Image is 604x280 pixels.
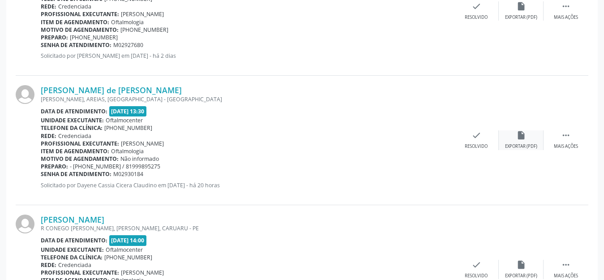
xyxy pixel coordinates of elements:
[41,95,454,103] div: [PERSON_NAME], AREIAS, [GEOGRAPHIC_DATA] - [GEOGRAPHIC_DATA]
[41,41,111,49] b: Senha de atendimento:
[41,224,454,232] div: R CONEGO [PERSON_NAME], [PERSON_NAME], CARUARU - PE
[41,34,68,41] b: Preparo:
[109,235,147,246] span: [DATE] 14:00
[516,1,526,11] i: insert_drive_file
[471,1,481,11] i: check
[111,147,144,155] span: Oftalmologia
[554,143,578,150] div: Mais ações
[41,155,119,163] b: Motivo de agendamento:
[465,14,488,21] div: Resolvido
[41,181,454,189] p: Solicitado por Dayene Cassia Cicera Claudino em [DATE] - há 20 horas
[41,215,104,224] a: [PERSON_NAME]
[16,215,34,233] img: img
[41,116,104,124] b: Unidade executante:
[41,163,68,170] b: Preparo:
[554,14,578,21] div: Mais ações
[41,132,56,140] b: Rede:
[58,3,91,10] span: Credenciada
[561,1,571,11] i: 
[516,130,526,140] i: insert_drive_file
[41,254,103,261] b: Telefone da clínica:
[104,254,152,261] span: [PHONE_NUMBER]
[505,273,537,279] div: Exportar (PDF)
[70,34,118,41] span: [PHONE_NUMBER]
[41,18,109,26] b: Item de agendamento:
[41,108,107,115] b: Data de atendimento:
[16,85,34,104] img: img
[106,116,143,124] span: Oftalmocenter
[41,147,109,155] b: Item de agendamento:
[41,237,107,244] b: Data de atendimento:
[104,124,152,132] span: [PHONE_NUMBER]
[111,18,144,26] span: Oftalmologia
[471,260,481,270] i: check
[41,170,111,178] b: Senha de atendimento:
[121,269,164,276] span: [PERSON_NAME]
[505,143,537,150] div: Exportar (PDF)
[41,269,119,276] b: Profissional executante:
[41,261,56,269] b: Rede:
[41,3,56,10] b: Rede:
[471,130,481,140] i: check
[41,52,454,60] p: Solicitado por [PERSON_NAME] em [DATE] - há 2 dias
[120,26,168,34] span: [PHONE_NUMBER]
[113,41,143,49] span: M02927680
[561,260,571,270] i: 
[465,273,488,279] div: Resolvido
[113,170,143,178] span: M02930184
[554,273,578,279] div: Mais ações
[120,155,159,163] span: Não informado
[106,246,143,254] span: Oftalmocenter
[58,132,91,140] span: Credenciada
[121,140,164,147] span: [PERSON_NAME]
[41,124,103,132] b: Telefone da clínica:
[41,246,104,254] b: Unidade executante:
[465,143,488,150] div: Resolvido
[58,261,91,269] span: Credenciada
[121,10,164,18] span: [PERSON_NAME]
[505,14,537,21] div: Exportar (PDF)
[41,140,119,147] b: Profissional executante:
[516,260,526,270] i: insert_drive_file
[41,85,182,95] a: [PERSON_NAME] de [PERSON_NAME]
[561,130,571,140] i: 
[41,10,119,18] b: Profissional executante:
[41,26,119,34] b: Motivo de agendamento:
[70,163,160,170] span: - [PHONE_NUMBER] / 81999895275
[109,106,147,116] span: [DATE] 13:30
